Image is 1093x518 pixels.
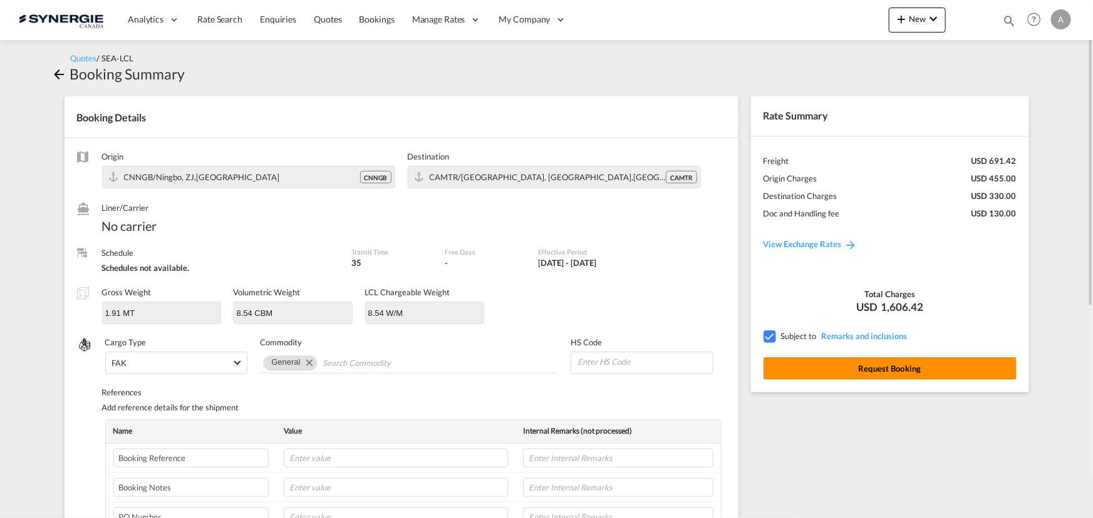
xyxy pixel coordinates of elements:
span: / SEA-LCL [97,53,134,63]
span: New [894,14,941,24]
label: Gross Weight [102,287,152,297]
div: USD 691.42 [971,155,1017,166]
a: View Exchange Rates [751,226,870,262]
label: Volumetric Weight [234,287,301,297]
div: CAMTR [666,171,697,183]
span: Enquiries [260,14,296,24]
div: Help [1023,9,1051,31]
md-icon: /assets/icons/custom/liner-aaa8ad.svg [77,203,90,215]
label: References [102,387,726,398]
label: Transit Time [351,247,432,256]
div: Freight [764,155,789,166]
span: Manage Rates [412,13,465,26]
div: USD 455.00 [971,173,1017,184]
span: General [271,357,300,367]
span: No carrier [102,217,339,235]
md-icon: icon-chevron-down [926,11,941,26]
div: Doc and Handling fee [764,208,840,219]
md-icon: icon-plus 400-fg [894,11,909,26]
input: Search Commodity [323,353,438,373]
label: LCL Chargeable Weight [365,287,450,297]
md-icon: icon-arrow-right [845,238,857,251]
img: 1f56c880d42311ef80fc7dca854c8e59.png [19,6,103,34]
md-select: Select Cargo type: FAK [105,352,248,374]
th: Name [106,420,277,443]
button: icon-plus 400-fgNewicon-chevron-down [889,8,946,33]
input: Enter value [284,478,508,497]
div: Schedules not available. [102,262,339,273]
span: Booking Details [77,111,147,123]
button: Remove General [298,356,317,368]
button: Request Booking [764,357,1017,380]
div: 05 Sep 2025 - 14 Sep 2025 [539,257,597,268]
div: 35 [351,257,432,268]
label: Cargo Type [105,337,248,348]
span: Bookings [360,14,395,24]
div: Rate Summary [751,96,1029,135]
div: USD 330.00 [971,190,1017,201]
div: icon-magnify [1002,14,1016,33]
div: General. Press delete to remove this chip. [271,356,303,368]
input: Enter HS Code [576,352,713,371]
span: My Company [499,13,551,26]
md-icon: icon-magnify [1002,14,1016,28]
input: Enter label [113,478,269,497]
input: Enter Internal Remarks [523,449,713,467]
div: icon-arrow-left [52,64,70,84]
label: Destination [408,151,701,162]
label: Free Days [445,247,526,256]
label: Effective Period [539,247,651,256]
span: Quotes [314,14,341,24]
span: 1,606.42 [881,300,923,315]
div: A [1051,9,1071,29]
span: Quotes [71,53,97,63]
label: Commodity [260,337,558,348]
input: Enter Internal Remarks [523,478,713,497]
div: USD [764,300,1017,315]
div: - [445,257,448,268]
label: Origin [102,151,395,162]
th: Internal Remarks (not processed) [515,420,720,443]
div: Booking Summary [70,64,185,84]
span: CNNGB/Ningbo, ZJ,Europe [124,172,280,182]
div: Add reference details for the shipment [102,402,726,413]
div: Origin Charges [764,173,817,184]
div: FAK [112,358,127,368]
div: CNNGB [360,171,391,183]
div: Total Charges [764,288,1017,300]
label: HS Code [571,337,713,348]
span: Analytics [128,13,163,26]
span: Subject to [781,331,817,341]
span: Help [1023,9,1045,30]
label: Liner/Carrier [102,202,339,213]
th: Value [276,420,515,443]
md-chips-wrap: Chips container. Use arrow keys to select chips. [261,352,557,373]
span: REMARKSINCLUSIONS [819,331,908,341]
div: USD 130.00 [971,208,1017,219]
div: Destination Charges [764,190,837,201]
md-icon: icon-arrow-left [52,67,67,82]
input: Enter label [113,449,269,467]
span: Rate Search [197,14,242,24]
input: Enter value [284,449,508,467]
label: Schedule [102,247,339,258]
span: CAMTR/Montreal, QC,Americas [430,172,717,182]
